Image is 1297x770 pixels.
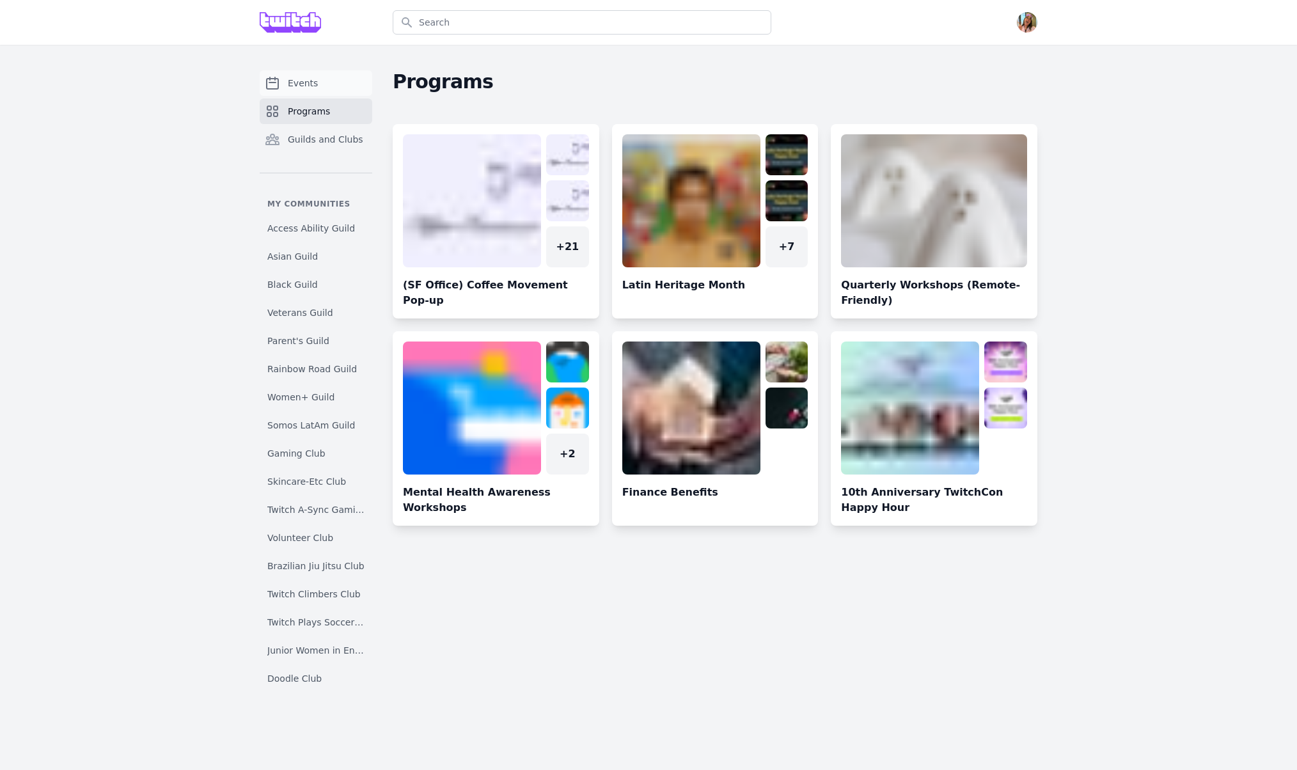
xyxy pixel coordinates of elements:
[260,442,372,465] a: Gaming Club
[267,391,334,404] span: Women+ Guild
[260,273,372,296] a: Black Guild
[260,199,372,209] p: My communities
[260,639,372,662] a: Junior Women in Engineering Club
[267,531,333,544] span: Volunteer Club
[267,250,318,263] span: Asian Guild
[288,105,330,118] span: Programs
[267,222,355,235] span: Access Ability Guild
[267,278,318,291] span: Black Guild
[393,70,1037,93] h2: Programs
[260,470,372,493] a: Skincare-Etc Club
[393,10,771,35] input: Search
[267,363,357,375] span: Rainbow Road Guild
[260,498,372,521] a: Twitch A-Sync Gaming (TAG) Club
[260,329,372,352] a: Parent's Guild
[260,667,372,690] a: Doodle Club
[260,583,372,606] a: Twitch Climbers Club
[288,133,363,146] span: Guilds and Clubs
[267,588,361,601] span: Twitch Climbers Club
[260,70,372,700] nav: Sidebar
[260,526,372,549] a: Volunteer Club
[267,475,346,488] span: Skincare-Etc Club
[260,695,372,718] a: Writers Club
[260,357,372,381] a: Rainbow Road Guild
[260,127,372,152] a: Guilds and Clubs
[288,77,318,90] span: Events
[267,616,365,629] span: Twitch Plays Soccer Club
[260,301,372,324] a: Veterans Guild
[260,414,372,437] a: Somos LatAm Guild
[260,70,372,96] a: Events
[260,386,372,409] a: Women+ Guild
[267,644,365,657] span: Junior Women in Engineering Club
[260,554,372,577] a: Brazilian Jiu Jitsu Club
[260,611,372,634] a: Twitch Plays Soccer Club
[267,306,333,319] span: Veterans Guild
[267,672,322,685] span: Doodle Club
[260,12,321,33] img: Grove
[267,334,329,347] span: Parent's Guild
[260,98,372,124] a: Programs
[260,245,372,268] a: Asian Guild
[267,503,365,516] span: Twitch A-Sync Gaming (TAG) Club
[267,419,355,432] span: Somos LatAm Guild
[267,560,365,572] span: Brazilian Jiu Jitsu Club
[260,217,372,240] a: Access Ability Guild
[267,447,326,460] span: Gaming Club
